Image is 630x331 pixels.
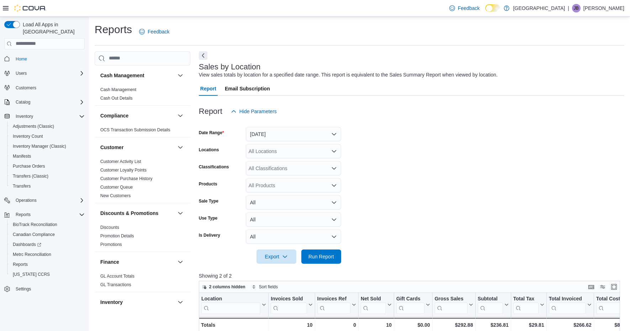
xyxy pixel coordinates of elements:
[596,295,624,314] div: Total Cost
[201,295,260,314] div: Location
[435,321,473,329] div: $292.88
[513,321,544,329] div: $29.81
[14,5,46,12] img: Cova
[13,210,33,219] button: Reports
[396,295,424,302] div: Gift Cards
[271,321,312,329] div: 10
[209,284,245,290] span: 2 columns hidden
[261,249,292,264] span: Export
[100,112,128,119] h3: Compliance
[477,295,508,314] button: Subtotal
[10,132,85,141] span: Inventory Count
[95,85,190,105] div: Cash Management
[10,240,44,249] a: Dashboards
[10,162,85,170] span: Purchase Orders
[201,295,266,314] button: Location
[100,96,133,101] a: Cash Out Details
[10,162,48,170] a: Purchase Orders
[549,295,586,302] div: Total Invoiced
[100,127,170,132] a: OCS Transaction Submission Details
[396,295,424,314] div: Gift Card Sales
[7,259,88,269] button: Reports
[176,71,185,80] button: Cash Management
[13,112,85,121] span: Inventory
[13,242,41,247] span: Dashboards
[10,220,85,229] span: BioTrack Reconciliation
[13,183,31,189] span: Transfers
[10,230,85,239] span: Canadian Compliance
[7,249,88,259] button: Metrc Reconciliation
[308,253,334,260] span: Run Report
[100,282,131,287] a: GL Transactions
[259,284,278,290] span: Sort fields
[100,72,175,79] button: Cash Management
[199,71,498,79] div: View sales totals by location for a specified date range. This report is equivalent to the Sales ...
[16,212,31,217] span: Reports
[249,283,281,291] button: Sort fields
[239,108,277,115] span: Hide Parameters
[201,295,260,302] div: Location
[100,87,136,92] a: Cash Management
[7,151,88,161] button: Manifests
[200,82,216,96] span: Report
[201,321,266,329] div: Totals
[13,54,85,63] span: Home
[13,196,85,205] span: Operations
[199,51,207,60] button: Next
[513,295,538,314] div: Total Tax
[10,122,57,131] a: Adjustments (Classic)
[549,321,591,329] div: $266.62
[199,283,248,291] button: 2 columns hidden
[13,284,85,293] span: Settings
[13,232,55,237] span: Canadian Compliance
[317,295,350,302] div: Invoices Ref
[10,142,69,151] a: Inventory Manager (Classic)
[10,172,85,180] span: Transfers (Classic)
[13,143,66,149] span: Inventory Manager (Classic)
[246,212,341,227] button: All
[100,225,119,230] a: Discounts
[95,22,132,37] h1: Reports
[10,152,34,161] a: Manifests
[148,28,169,35] span: Feedback
[10,250,85,259] span: Metrc Reconciliation
[331,183,337,188] button: Open list of options
[1,83,88,93] button: Customers
[1,68,88,78] button: Users
[100,299,123,306] h3: Inventory
[271,295,312,314] button: Invoices Sold
[95,157,190,203] div: Customer
[10,250,54,259] a: Metrc Reconciliation
[16,114,33,119] span: Inventory
[13,55,30,63] a: Home
[331,148,337,154] button: Open list of options
[271,295,307,302] div: Invoices Sold
[16,85,36,91] span: Customers
[100,258,175,266] button: Finance
[331,165,337,171] button: Open list of options
[246,230,341,244] button: All
[13,84,39,92] a: Customers
[100,185,133,190] a: Customer Queue
[95,272,190,292] div: Finance
[100,233,134,238] a: Promotion Details
[10,142,85,151] span: Inventory Manager (Classic)
[458,5,480,12] span: Feedback
[7,220,88,230] button: BioTrack Reconciliation
[446,1,482,15] a: Feedback
[7,240,88,249] a: Dashboards
[317,295,356,314] button: Invoices Ref
[596,295,630,314] button: Total Cost
[10,220,60,229] a: BioTrack Reconciliation
[361,295,392,314] button: Net Sold
[176,298,185,306] button: Inventory
[10,270,53,279] a: [US_STATE] CCRS
[13,272,50,277] span: [US_STATE] CCRS
[100,144,175,151] button: Customer
[361,295,386,302] div: Net Sold
[13,98,85,106] span: Catalog
[477,321,508,329] div: $236.81
[7,269,88,279] button: [US_STATE] CCRS
[256,249,296,264] button: Export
